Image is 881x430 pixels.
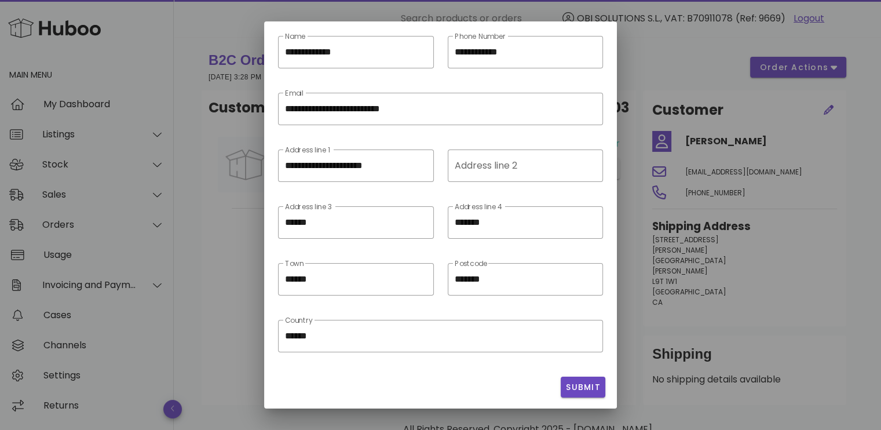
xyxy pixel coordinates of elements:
span: Submit [565,381,601,393]
label: Country [285,316,313,325]
label: Name [285,32,305,41]
label: Email [285,89,304,98]
button: Submit [561,377,605,398]
label: Town [285,260,304,268]
label: Address line 1 [285,146,330,155]
label: Postcode [455,260,487,268]
label: Address line 3 [285,203,332,212]
label: Phone Number [455,32,506,41]
label: Address line 4 [455,203,503,212]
